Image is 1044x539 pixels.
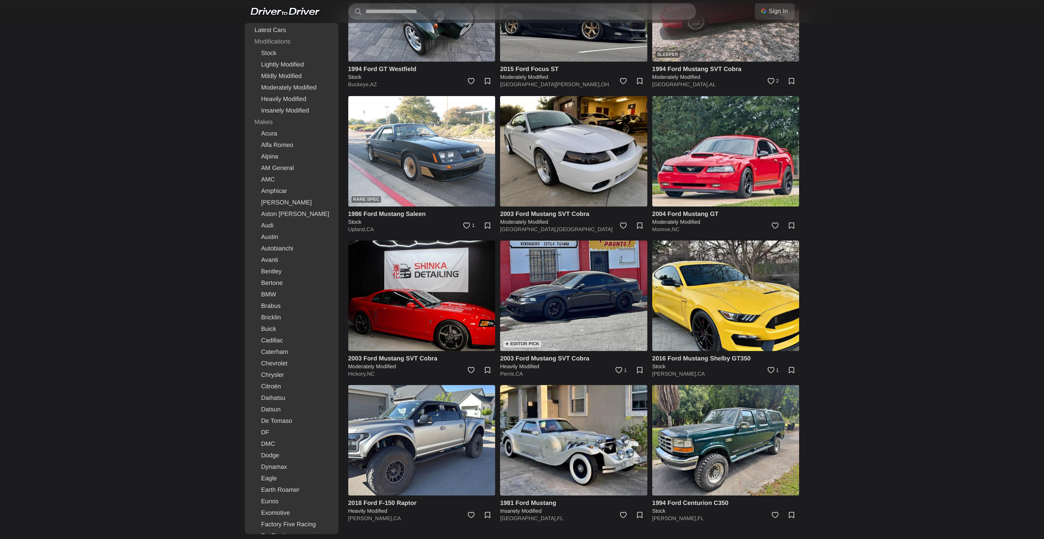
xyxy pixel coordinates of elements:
a: [GEOGRAPHIC_DATA], [500,515,557,521]
a: 1 [763,363,781,381]
a: Mildly Modified [247,71,337,82]
a: Rare Spec [348,96,496,206]
div: Rare Spec [352,196,381,203]
h5: Moderately Modified [500,218,647,226]
a: Austin [247,232,337,243]
a: Buick [247,323,337,335]
img: 2004 Ford Mustang GT for sale [652,96,800,206]
a: Moderately Modified [247,82,337,94]
a: Dynamax [247,461,337,473]
a: AM General [247,163,337,174]
a: Eagle [247,473,337,484]
a: 2018 Ford F-150 Raptor Heavily Modified [348,499,496,515]
a: Alfa Romeo [247,140,337,151]
a: [PERSON_NAME], [652,371,698,377]
a: Aston [PERSON_NAME] [247,209,337,220]
a: Cadillac [247,335,337,346]
a: 1986 Ford Mustang Saleen Stock [348,210,496,226]
a: DF [247,427,337,438]
a: Bricklin [247,312,337,323]
img: 1986 Ford Mustang Saleen for sale [348,96,496,206]
img: 2003 Ford Mustang SVT Cobra for sale [348,241,496,351]
h5: Stock [652,363,800,370]
a: Chevrolet [247,358,337,369]
a: FL [697,515,704,521]
a: [GEOGRAPHIC_DATA], [652,81,709,87]
a: Eunos [247,496,337,507]
h5: Moderately Modified [652,218,800,226]
a: 1 [611,363,629,381]
img: 1981 Ford Mustang for sale [500,385,647,495]
a: [GEOGRAPHIC_DATA][PERSON_NAME], [500,81,601,87]
a: Datsun [247,404,337,415]
a: Daihatsu [247,392,337,404]
a: Perris, [500,371,516,377]
h4: 2003 Ford Mustang SVT Cobra [348,354,496,363]
a: Earth Roamer [247,484,337,496]
a: Hickory, [348,371,367,377]
a: AZ [370,81,377,87]
h5: Moderately Modified [500,73,647,81]
h5: Stock [348,73,496,81]
img: 1994 Ford Centurion C350 for sale [652,385,800,495]
a: 1994 Ford Mustang SVT Cobra Moderately Modified [652,65,800,81]
a: CA [697,371,705,377]
a: AL [709,81,716,87]
div: Modifications [247,36,337,48]
a: CA [393,515,401,521]
a: NC [672,226,680,232]
a: 2003 Ford Mustang SVT Cobra Moderately Modified [348,354,496,370]
a: Bertone [247,278,337,289]
h4: 2016 Ford Mustang Shelby GT350 [652,354,800,363]
a: De Tomaso [247,415,337,427]
a: Alpina [247,151,337,163]
img: 2018 Ford F-150 Raptor for sale [348,385,496,495]
a: Autobianchi [247,243,337,255]
a: Upland, [348,226,367,232]
h4: 2003 Ford Mustang SVT Cobra [500,210,647,218]
a: 2 [763,74,781,92]
a: 2016 Ford Mustang Shelby GT350 Stock [652,354,800,370]
a: Exomotive [247,507,337,519]
a: Buckeye, [348,81,370,87]
h5: Moderately Modified [652,73,800,81]
a: Brabus [247,300,337,312]
a: Audi [247,220,337,232]
a: Dodge [247,450,337,461]
h5: Moderately Modified [348,363,496,370]
div: ★ Editor Pick [503,341,541,347]
a: 2004 Ford Mustang GT Moderately Modified [652,210,800,226]
a: DMC [247,438,337,450]
a: [PERSON_NAME], [652,515,698,521]
a: Monroe, [652,226,672,232]
h5: Stock [348,218,496,226]
img: 2003 Ford Mustang SVT Cobra for sale [500,96,647,206]
a: 2015 Ford Focus ST Moderately Modified [500,65,647,81]
h4: 2015 Ford Focus ST [500,65,647,73]
a: Avanti [247,255,337,266]
h4: 1994 Ford Mustang SVT Cobra [652,65,800,73]
h4: 2018 Ford F-150 Raptor [348,499,496,507]
h4: 1994 Ford GT Westfield [348,65,496,73]
h5: Heavily Modified [348,507,496,515]
a: Bentley [247,266,337,278]
a: 1 [459,218,477,236]
img: 2016 Ford Mustang Shelby GT350 for sale [652,241,800,351]
a: 1994 Ford Centurion C350 Stock [652,499,800,515]
h5: Stock [652,507,800,515]
a: Lightly Modified [247,59,337,71]
a: 2003 Ford Mustang SVT Cobra Moderately Modified [500,210,647,226]
a: [PERSON_NAME], [348,515,394,521]
h5: Insanely Modified [500,507,647,515]
a: Insanely Modified [247,105,337,117]
h4: 2004 Ford Mustang GT [652,210,800,218]
h4: 2003 Ford Mustang SVT Cobra [500,354,647,363]
h4: 1994 Ford Centurion C350 [652,499,800,507]
a: 1994 Ford GT Westfield Stock [348,65,496,81]
a: 1981 Ford Mustang Insanely Modified [500,499,647,515]
a: Factory Five Racing [247,519,337,530]
a: AMC [247,174,337,186]
a: [GEOGRAPHIC_DATA] [557,226,612,232]
div: Sleeper [656,51,680,58]
a: CA [516,371,523,377]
